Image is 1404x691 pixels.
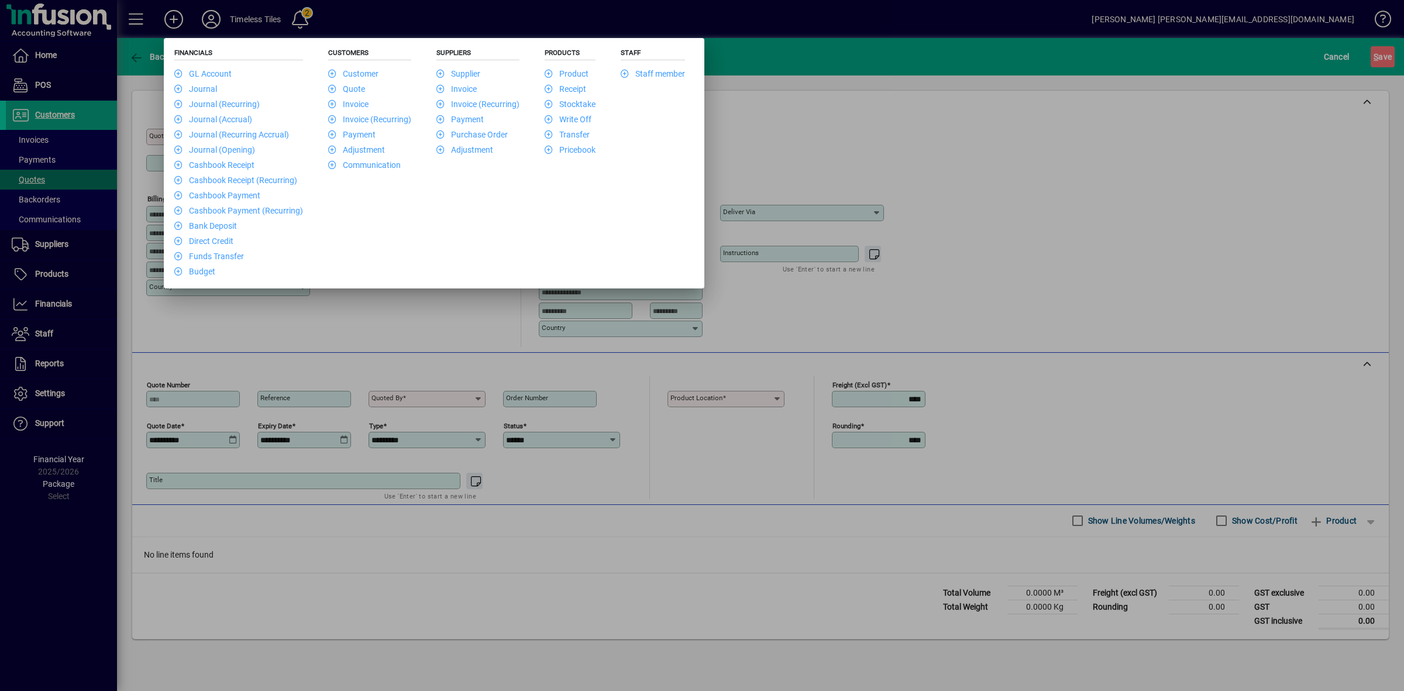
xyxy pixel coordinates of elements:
a: Journal (Recurring Accrual) [174,130,289,139]
h5: Customers [328,49,411,60]
a: Payment [328,130,376,139]
h5: Products [545,49,596,60]
a: Cashbook Receipt [174,160,254,170]
h5: Financials [174,49,303,60]
a: Purchase Order [436,130,508,139]
a: Journal (Recurring) [174,99,260,109]
a: Cashbook Receipt (Recurring) [174,176,297,185]
a: Invoice [436,84,477,94]
a: Communication [328,160,401,170]
a: GL Account [174,69,232,78]
a: Write Off [545,115,591,124]
a: Pricebook [545,145,596,154]
a: Adjustment [436,145,493,154]
a: Journal (Opening) [174,145,255,154]
a: Product [545,69,589,78]
h5: Staff [621,49,685,60]
a: Cashbook Payment (Recurring) [174,206,303,215]
a: Transfer [545,130,590,139]
a: Supplier [436,69,480,78]
a: Funds Transfer [174,252,244,261]
a: Invoice [328,99,369,109]
a: Invoice (Recurring) [328,115,411,124]
a: Payment [436,115,484,124]
a: Stocktake [545,99,596,109]
a: Journal [174,84,217,94]
a: Receipt [545,84,586,94]
a: Invoice (Recurring) [436,99,519,109]
a: Budget [174,267,215,276]
a: Quote [328,84,365,94]
a: Customer [328,69,378,78]
a: Direct Credit [174,236,233,246]
a: Cashbook Payment [174,191,260,200]
a: Adjustment [328,145,385,154]
h5: Suppliers [436,49,519,60]
a: Journal (Accrual) [174,115,252,124]
a: Staff member [621,69,685,78]
a: Bank Deposit [174,221,237,231]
